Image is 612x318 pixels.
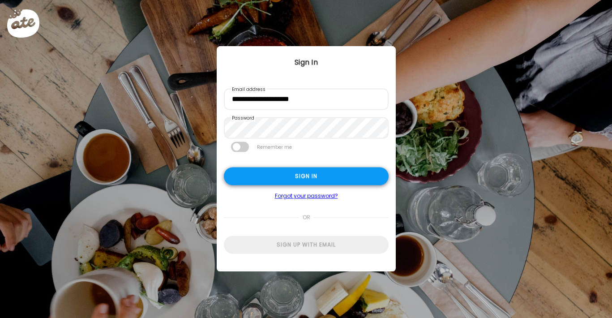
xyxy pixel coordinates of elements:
[224,193,389,200] a: Forgot your password?
[224,168,389,185] div: Sign in
[231,115,255,122] label: Password
[299,209,313,227] span: or
[231,86,266,93] label: Email address
[217,57,396,68] div: Sign In
[224,236,389,254] div: Sign up with email
[256,142,293,152] label: Remember me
